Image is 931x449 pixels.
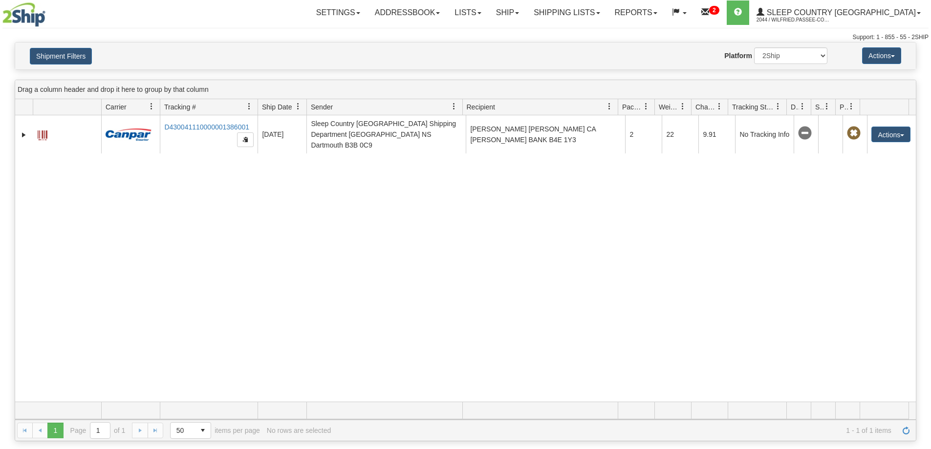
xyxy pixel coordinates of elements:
td: 9.91 [698,115,735,153]
a: Sleep Country [GEOGRAPHIC_DATA] 2044 / Wilfried.Passee-Coutrin [749,0,928,25]
span: 50 [176,426,189,435]
span: Delivery Status [791,102,799,112]
a: Delivery Status filter column settings [794,98,811,115]
a: 2 [694,0,727,25]
a: Charge filter column settings [711,98,728,115]
iframe: chat widget [909,174,930,274]
a: Weight filter column settings [674,98,691,115]
div: Support: 1 - 855 - 55 - 2SHIP [2,33,929,42]
a: Tracking # filter column settings [241,98,258,115]
span: Carrier [106,102,127,112]
a: Refresh [898,423,914,438]
a: Carrier filter column settings [143,98,160,115]
a: Recipient filter column settings [601,98,618,115]
a: D430041110000001386001 [164,123,249,131]
a: Shipment Issues filter column settings [819,98,835,115]
a: Packages filter column settings [638,98,654,115]
button: Copy to clipboard [237,132,254,147]
a: Settings [309,0,368,25]
td: Sleep Country [GEOGRAPHIC_DATA] Shipping Department [GEOGRAPHIC_DATA] NS Dartmouth B3B 0C9 [306,115,466,153]
span: items per page [170,422,260,439]
a: Ship Date filter column settings [290,98,306,115]
td: [DATE] [258,115,306,153]
a: Lists [447,0,488,25]
span: Packages [622,102,643,112]
span: Shipment Issues [815,102,823,112]
a: Ship [489,0,526,25]
td: 22 [662,115,698,153]
img: logo2044.jpg [2,2,45,27]
a: Sender filter column settings [446,98,462,115]
span: Charge [695,102,716,112]
span: Page 1 [47,423,63,438]
div: grid grouping header [15,80,916,99]
button: Actions [862,47,901,64]
span: 1 - 1 of 1 items [338,427,891,434]
a: Shipping lists [526,0,607,25]
a: Addressbook [368,0,448,25]
span: Ship Date [262,102,292,112]
sup: 2 [709,6,719,15]
button: Actions [871,127,910,142]
a: Reports [607,0,665,25]
span: Page sizes drop down [170,422,211,439]
td: No Tracking Info [735,115,794,153]
span: Recipient [467,102,495,112]
span: Sleep Country [GEOGRAPHIC_DATA] [764,8,916,17]
input: Page 1 [90,423,110,438]
td: [PERSON_NAME] [PERSON_NAME] CA [PERSON_NAME] BANK B4E 1Y3 [466,115,625,153]
div: No rows are selected [267,427,331,434]
span: select [195,423,211,438]
td: 2 [625,115,662,153]
a: Label [38,126,47,142]
a: Pickup Status filter column settings [843,98,860,115]
img: 14 - Canpar [106,128,152,141]
span: Sender [311,102,333,112]
span: Tracking # [164,102,196,112]
span: Weight [659,102,679,112]
span: No Tracking Info [798,127,812,140]
button: Shipment Filters [30,48,92,64]
a: Expand [19,130,29,140]
span: 2044 / Wilfried.Passee-Coutrin [757,15,830,25]
span: Page of 1 [70,422,126,439]
a: Tracking Status filter column settings [770,98,786,115]
span: Pickup Not Assigned [847,127,861,140]
span: Tracking Status [732,102,775,112]
label: Platform [724,51,752,61]
span: Pickup Status [840,102,848,112]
